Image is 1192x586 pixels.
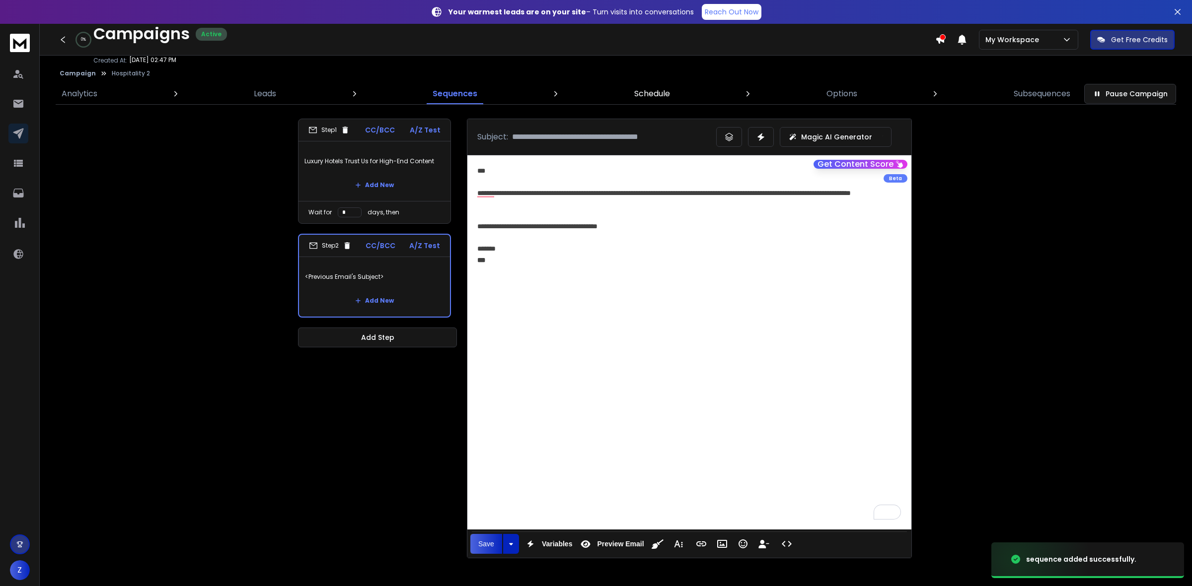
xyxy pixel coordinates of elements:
p: Luxury Hotels Trust Us for High-End Content [304,147,445,175]
button: Get Content Score [814,160,907,169]
h1: Campaigns [93,25,190,43]
button: Code View [777,534,796,554]
img: logo [10,34,30,52]
p: Options [826,89,857,98]
button: Campaign [60,69,96,77]
p: Leads [254,89,276,98]
strong: Your warmest leads are on your site [448,7,586,17]
span: Variables [540,540,575,548]
p: Analytics [62,89,97,98]
p: A/Z Test [409,241,440,251]
button: Get Free Credits [1090,30,1175,50]
button: Save [470,534,502,554]
div: Beta [884,174,907,183]
button: Insert Image (Ctrl+P) [713,534,732,554]
li: Step2CC/BCCA/Z Test<Previous Email's Subject>Add New [298,234,451,318]
p: 0 % [81,37,86,42]
p: days, then [368,208,399,216]
button: Add Step [298,327,457,347]
button: Insert Link (Ctrl+K) [692,534,711,554]
p: <Previous Email's Subject> [305,263,444,291]
a: Reach Out Now [702,4,761,20]
a: Schedule [628,83,676,104]
button: Clean HTML [648,534,667,554]
p: Magic AI Generator [801,132,872,142]
button: More Text [669,534,688,554]
p: CC/BCC [366,241,395,251]
button: Emoticons [734,534,752,554]
button: Insert Unsubscribe Link [754,534,773,554]
li: Step1CC/BCCA/Z TestLuxury Hotels Trust Us for High-End ContentAdd NewWait fordays, then [298,119,451,224]
button: Z [10,560,30,580]
p: CC/BCC [365,125,395,135]
p: Created At: [93,57,127,65]
button: Variables [521,534,575,554]
p: Schedule [634,89,670,98]
p: A/Z Test [410,125,441,135]
button: Add New [347,291,402,311]
p: Subsequences [1014,89,1070,98]
a: Subsequences [1008,83,1076,104]
p: Hospitality 2 [112,69,150,77]
button: Preview Email [576,534,646,554]
a: Options [820,83,863,104]
p: Wait for [308,208,332,216]
p: Subject: [477,132,508,141]
div: Step 2 [309,241,352,250]
p: [DATE] 02:47 PM [129,56,176,64]
p: – Turn visits into conversations [448,7,694,17]
a: Leads [248,83,282,104]
button: Pause Campaign [1084,84,1176,104]
a: Analytics [56,83,103,104]
div: sequence added successfully. [1026,554,1136,564]
div: To enrich screen reader interactions, please activate Accessibility in Grammarly extension settings [467,155,911,529]
button: Add New [347,175,402,195]
p: My Workspace [985,35,1043,45]
button: Magic AI Generator [780,127,892,147]
div: Active [196,28,227,41]
span: Preview Email [595,540,646,548]
div: Step 1 [308,126,350,134]
p: Reach Out Now [705,7,758,17]
a: Sequences [427,83,483,104]
p: Get Free Credits [1111,35,1168,45]
p: Sequences [433,89,477,98]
